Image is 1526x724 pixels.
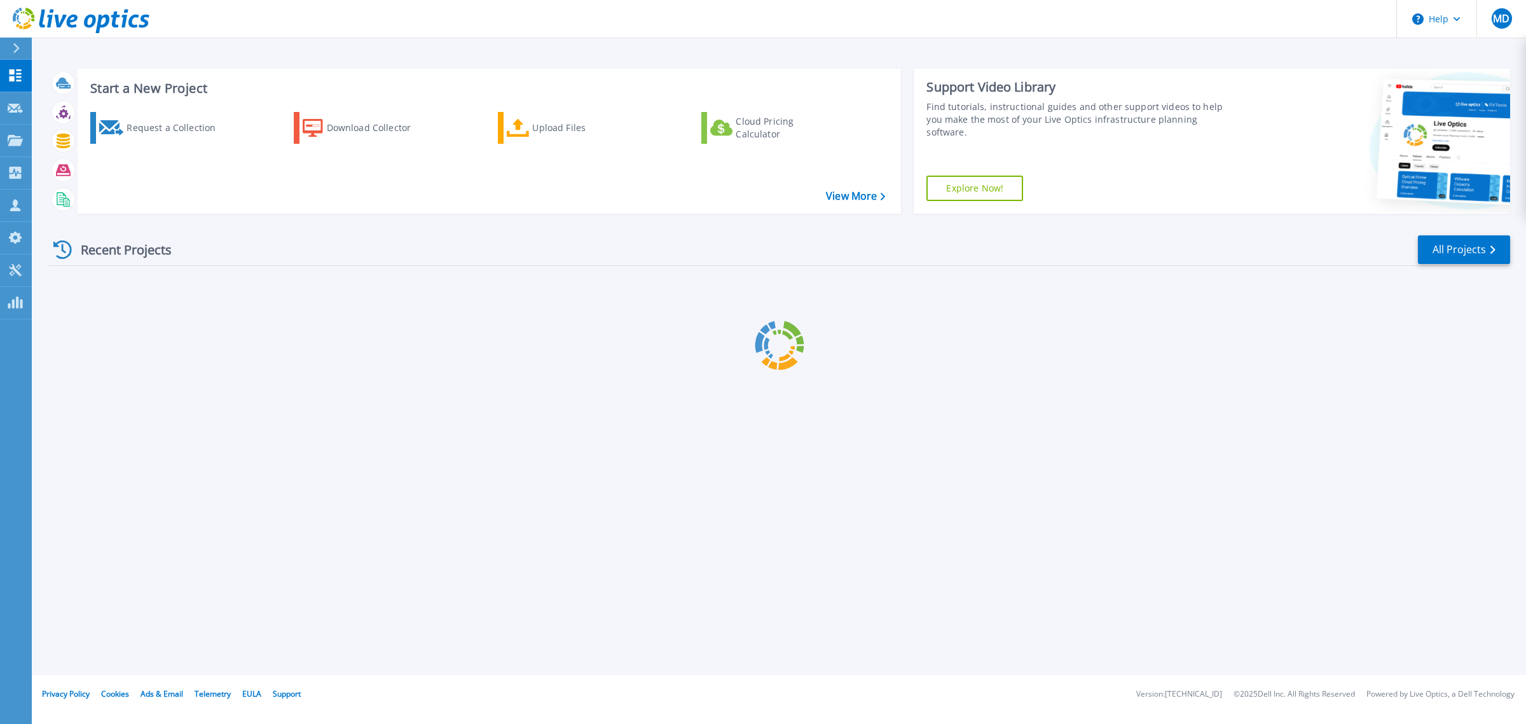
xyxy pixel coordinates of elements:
li: © 2025 Dell Inc. All Rights Reserved [1234,690,1355,699]
div: Cloud Pricing Calculator [736,115,837,141]
a: Support [273,688,301,699]
div: Request a Collection [127,115,228,141]
a: Explore Now! [926,176,1023,201]
div: Support Video Library [926,79,1234,95]
h3: Start a New Project [90,81,885,95]
span: MD [1493,13,1509,24]
a: EULA [242,688,261,699]
a: View More [826,190,885,202]
li: Powered by Live Optics, a Dell Technology [1366,690,1515,699]
a: Cookies [101,688,129,699]
a: Cloud Pricing Calculator [701,112,843,144]
a: Telemetry [195,688,231,699]
a: All Projects [1418,235,1510,264]
div: Find tutorials, instructional guides and other support videos to help you make the most of your L... [926,101,1234,139]
a: Privacy Policy [42,688,90,699]
li: Version: [TECHNICAL_ID] [1136,690,1222,699]
div: Recent Projects [49,234,189,265]
div: Download Collector [327,115,429,141]
a: Upload Files [498,112,640,144]
div: Upload Files [532,115,634,141]
a: Ads & Email [141,688,183,699]
a: Request a Collection [90,112,232,144]
a: Download Collector [294,112,436,144]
